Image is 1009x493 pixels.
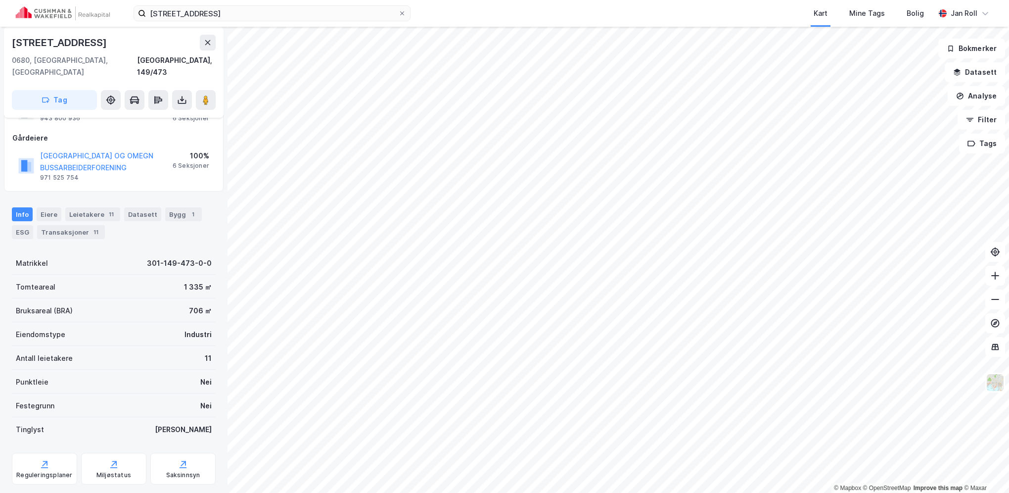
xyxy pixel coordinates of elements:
div: Leietakere [65,207,120,221]
div: 943 800 936 [40,114,80,122]
a: OpenStreetMap [863,485,911,492]
div: Saksinnsyn [166,471,200,479]
a: Improve this map [914,485,963,492]
div: Kontrollprogram for chat [960,445,1009,493]
div: 971 525 754 [40,174,79,182]
div: Datasett [124,207,161,221]
button: Datasett [945,62,1005,82]
div: Gårdeiere [12,132,215,144]
div: Eiere [37,207,61,221]
div: Bolig [907,7,924,19]
div: [GEOGRAPHIC_DATA], 149/473 [137,54,216,78]
div: 11 [91,227,101,237]
div: Kart [814,7,827,19]
div: Jan Roll [951,7,977,19]
div: 1 [188,209,198,219]
div: Reguleringsplaner [16,471,72,479]
div: 301-149-473-0-0 [147,257,212,269]
div: 100% [173,150,209,162]
div: [STREET_ADDRESS] [12,35,109,50]
button: Tag [12,90,97,110]
div: 1 335 ㎡ [184,281,212,293]
button: Tags [959,134,1005,153]
div: 706 ㎡ [189,305,212,317]
a: Mapbox [834,485,861,492]
div: Info [12,207,33,221]
div: Punktleie [16,376,48,388]
div: Transaksjoner [37,225,105,239]
div: 6 Seksjoner [173,114,209,122]
div: Bruksareal (BRA) [16,305,73,317]
div: Matrikkel [16,257,48,269]
div: Festegrunn [16,400,54,412]
div: Tinglyst [16,424,44,436]
button: Bokmerker [938,39,1005,58]
div: ESG [12,225,33,239]
div: Nei [200,376,212,388]
div: Industri [184,329,212,341]
div: 6 Seksjoner [173,162,209,170]
div: Nei [200,400,212,412]
div: Eiendomstype [16,329,65,341]
div: [PERSON_NAME] [155,424,212,436]
div: 0680, [GEOGRAPHIC_DATA], [GEOGRAPHIC_DATA] [12,54,137,78]
div: Mine Tags [849,7,885,19]
div: Miljøstatus [96,471,131,479]
div: Bygg [165,207,202,221]
div: Tomteareal [16,281,55,293]
iframe: Chat Widget [960,445,1009,493]
div: 11 [106,209,116,219]
input: Søk på adresse, matrikkel, gårdeiere, leietakere eller personer [146,6,398,21]
div: Antall leietakere [16,352,73,364]
div: 11 [205,352,212,364]
img: Z [986,373,1005,392]
button: Filter [958,110,1005,130]
button: Analyse [948,86,1005,106]
img: cushman-wakefield-realkapital-logo.202ea83816669bd177139c58696a8fa1.svg [16,6,110,20]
